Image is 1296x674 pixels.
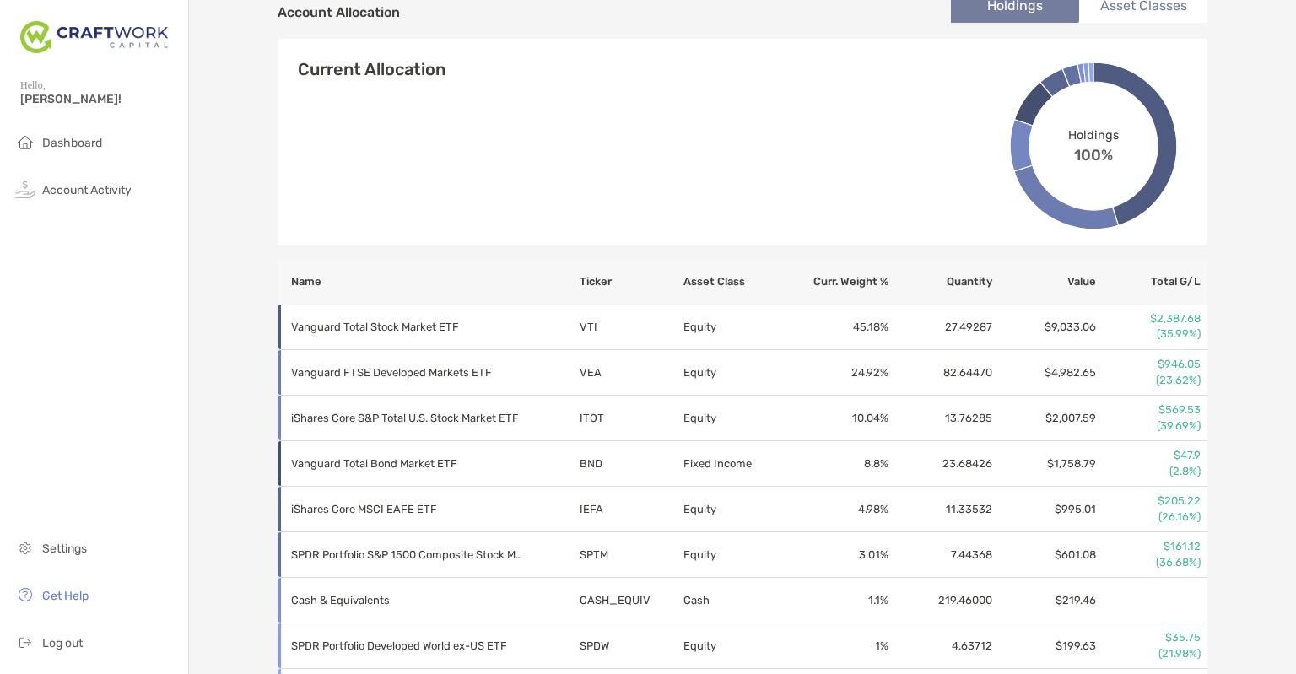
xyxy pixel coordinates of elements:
[993,487,1097,532] td: $995.01
[786,532,890,578] td: 3.01 %
[1098,357,1201,372] p: $946.05
[15,632,35,652] img: logout icon
[42,589,89,603] span: Get Help
[1098,510,1201,525] p: (26.16%)
[1098,311,1201,326] p: $2,387.68
[683,578,786,623] td: Cash
[683,441,786,487] td: Fixed Income
[889,487,993,532] td: 11.33532
[1074,142,1113,164] span: 100%
[579,532,683,578] td: SPTM
[1098,493,1201,509] p: $205.22
[1068,127,1118,142] span: Holdings
[291,362,527,383] p: Vanguard FTSE Developed Markets ETF
[1098,539,1201,554] p: $161.12
[291,453,527,474] p: Vanguard Total Bond Market ETF
[15,537,35,558] img: settings icon
[683,350,786,396] td: Equity
[683,259,786,305] th: Asset Class
[786,441,890,487] td: 8.8 %
[683,532,786,578] td: Equity
[889,441,993,487] td: 23.68426
[579,305,683,350] td: VTI
[278,4,400,20] h4: Account Allocation
[1098,418,1201,434] p: (39.69%)
[42,542,87,556] span: Settings
[889,623,993,669] td: 4.63712
[278,259,579,305] th: Name
[683,487,786,532] td: Equity
[889,532,993,578] td: 7.44368
[291,316,527,337] p: Vanguard Total Stock Market ETF
[889,396,993,441] td: 13.76285
[889,305,993,350] td: 27.49287
[889,259,993,305] th: Quantity
[291,544,527,565] p: SPDR Portfolio S&P 1500 Composite Stock Market ETF
[683,305,786,350] td: Equity
[889,350,993,396] td: 82.64470
[291,590,527,611] p: Cash & Equivalents
[1098,326,1201,342] p: (35.99%)
[1098,373,1201,388] p: (23.62%)
[786,305,890,350] td: 45.18 %
[579,578,683,623] td: CASH_EQUIV
[20,92,178,106] span: [PERSON_NAME]!
[42,636,83,650] span: Log out
[993,305,1097,350] td: $9,033.06
[683,623,786,669] td: Equity
[579,259,683,305] th: Ticker
[291,499,527,520] p: iShares Core MSCI EAFE ETF
[298,59,445,79] h4: Current Allocation
[786,623,890,669] td: 1 %
[15,585,35,605] img: get-help icon
[889,578,993,623] td: 219.46000
[993,578,1097,623] td: $219.46
[993,623,1097,669] td: $199.63
[579,350,683,396] td: VEA
[1097,259,1207,305] th: Total G/L
[1098,464,1201,479] p: (2.8%)
[786,350,890,396] td: 24.92 %
[20,7,168,67] img: Zoe Logo
[579,396,683,441] td: ITOT
[579,623,683,669] td: SPDW
[786,396,890,441] td: 10.04 %
[993,532,1097,578] td: $601.08
[1098,630,1201,645] p: $35.75
[42,183,132,197] span: Account Activity
[579,487,683,532] td: IEFA
[993,441,1097,487] td: $1,758.79
[291,407,527,429] p: iShares Core S&P Total U.S. Stock Market ETF
[786,487,890,532] td: 4.98 %
[683,396,786,441] td: Equity
[993,350,1097,396] td: $4,982.65
[786,578,890,623] td: 1.1 %
[993,396,1097,441] td: $2,007.59
[1098,448,1201,463] p: $47.9
[1098,646,1201,661] p: (21.98%)
[15,132,35,152] img: household icon
[1098,402,1201,418] p: $569.53
[993,259,1097,305] th: Value
[42,136,102,150] span: Dashboard
[1098,555,1201,570] p: (36.68%)
[15,179,35,199] img: activity icon
[786,259,890,305] th: Curr. Weight %
[579,441,683,487] td: BND
[291,635,527,656] p: SPDR Portfolio Developed World ex-US ETF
